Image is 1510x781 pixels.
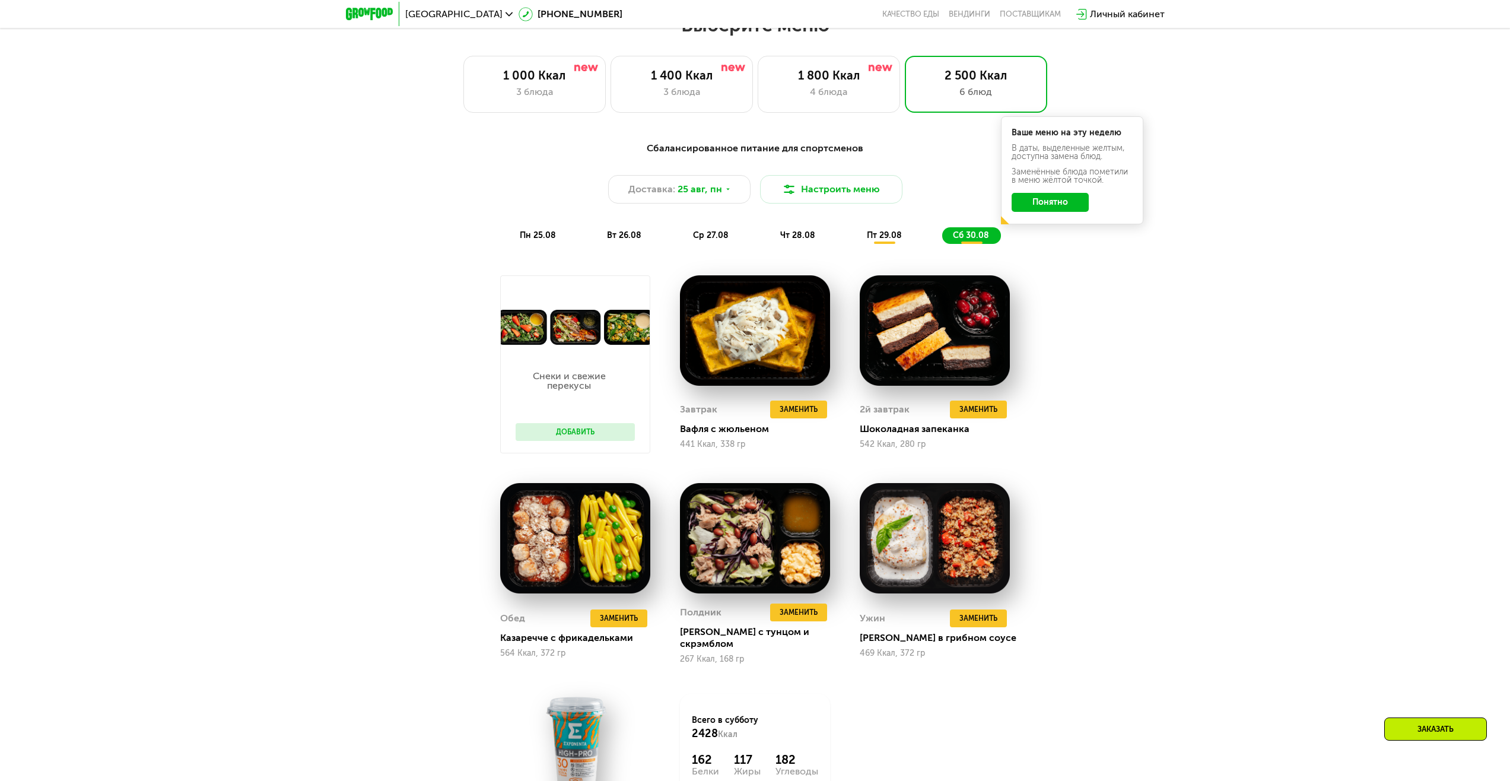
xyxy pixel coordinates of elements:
[680,626,840,650] div: [PERSON_NAME] с тунцом и скрэмблом
[770,85,888,99] div: 4 блюда
[628,182,675,196] span: Доставка:
[516,423,635,441] button: Добавить
[734,753,761,767] div: 117
[476,68,593,82] div: 1 000 Ккал
[760,175,902,204] button: Настроить меню
[590,609,647,627] button: Заменить
[770,401,827,418] button: Заменить
[950,401,1007,418] button: Заменить
[1012,168,1133,185] div: Заменённые блюда пометили в меню жёлтой точкой.
[519,7,622,21] a: [PHONE_NUMBER]
[623,68,740,82] div: 1 400 Ккал
[680,423,840,435] div: Вафля с жюльеном
[959,612,997,624] span: Заменить
[860,423,1019,435] div: Шоколадная запеканка
[867,230,902,240] span: пт 29.08
[734,767,761,776] div: Жиры
[404,141,1107,156] div: Сбалансированное питание для спортсменов
[860,609,885,627] div: Ужин
[1012,144,1133,161] div: В даты, выделенные желтым, доступна замена блюд.
[917,68,1035,82] div: 2 500 Ккал
[770,604,827,621] button: Заменить
[680,604,721,621] div: Полдник
[780,230,815,240] span: чт 28.08
[860,649,1010,658] div: 469 Ккал, 372 гр
[680,440,830,449] div: 441 Ккал, 338 гр
[680,655,830,664] div: 267 Ккал, 168 гр
[1090,7,1165,21] div: Личный кабинет
[775,753,818,767] div: 182
[500,649,650,658] div: 564 Ккал, 372 гр
[959,404,997,415] span: Заменить
[1000,9,1061,19] div: поставщикам
[860,401,910,418] div: 2й завтрак
[623,85,740,99] div: 3 блюда
[917,85,1035,99] div: 6 блюд
[516,372,623,390] p: Снеки и свежие перекусы
[953,230,989,240] span: сб 30.08
[476,85,593,99] div: 3 блюда
[405,9,503,19] span: [GEOGRAPHIC_DATA]
[500,632,660,644] div: Казаречче с фрикадельками
[607,230,641,240] span: вт 26.08
[678,182,722,196] span: 25 авг, пн
[680,401,717,418] div: Завтрак
[692,753,719,767] div: 162
[718,729,737,739] span: Ккал
[692,727,718,740] span: 2428
[500,609,525,627] div: Обед
[1384,717,1487,741] div: Заказать
[780,607,818,618] span: Заменить
[1012,129,1133,137] div: Ваше меню на эту неделю
[780,404,818,415] span: Заменить
[520,230,556,240] span: пн 25.08
[949,9,990,19] a: Вендинги
[882,9,939,19] a: Качество еды
[693,230,729,240] span: ср 27.08
[1012,193,1089,212] button: Понятно
[692,767,719,776] div: Белки
[692,715,818,741] div: Всего в субботу
[860,632,1019,644] div: [PERSON_NAME] в грибном соусе
[860,440,1010,449] div: 542 Ккал, 280 гр
[950,609,1007,627] button: Заменить
[600,612,638,624] span: Заменить
[775,767,818,776] div: Углеводы
[770,68,888,82] div: 1 800 Ккал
